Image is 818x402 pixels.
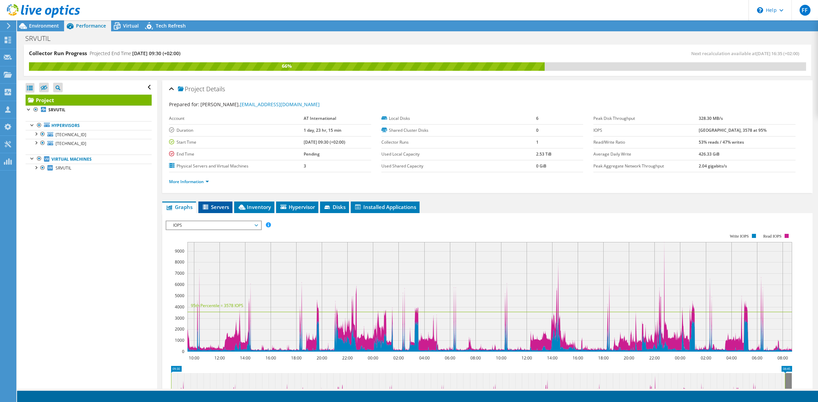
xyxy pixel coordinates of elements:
[175,304,184,310] text: 4000
[169,139,303,146] label: Start Time
[238,204,271,210] span: Inventory
[29,22,59,29] span: Environment
[175,270,184,276] text: 7000
[536,115,539,121] b: 6
[56,141,86,146] span: [TECHNICAL_ID]
[342,355,353,361] text: 22:00
[175,315,184,321] text: 3000
[169,115,303,122] label: Account
[48,107,65,113] b: SRVUTIL
[156,22,186,29] span: Tech Refresh
[593,151,699,158] label: Average Daily Write
[470,355,481,361] text: 08:00
[26,155,152,163] a: Virtual Machines
[381,115,536,122] label: Local Disks
[189,355,199,361] text: 10:00
[304,139,345,145] b: [DATE] 09:30 (+02:00)
[419,355,430,361] text: 04:00
[323,204,346,210] span: Disks
[521,355,532,361] text: 12:00
[381,151,536,158] label: Used Local Capacity
[699,115,723,121] b: 328.30 MB/s
[202,204,229,210] span: Servers
[699,151,719,157] b: 426.33 GiB
[649,355,660,361] text: 22:00
[800,5,811,16] span: FF
[699,127,767,133] b: [GEOGRAPHIC_DATA], 3578 at 95%
[381,127,536,134] label: Shared Cluster Disks
[304,151,320,157] b: Pending
[726,355,737,361] text: 04:00
[266,355,276,361] text: 16:00
[169,151,303,158] label: End Time
[26,106,152,114] a: SRVUTIL
[175,259,184,265] text: 8000
[214,355,225,361] text: 12:00
[279,204,315,210] span: Hypervisor
[763,234,782,239] text: Read IOPS
[166,204,193,210] span: Graphs
[445,355,455,361] text: 06:00
[593,139,699,146] label: Read/Write Ratio
[206,85,225,93] span: Details
[691,50,803,57] span: Next recalculation available at
[169,179,209,184] a: More Information
[175,293,184,299] text: 5000
[701,355,711,361] text: 02:00
[132,50,180,57] span: [DATE] 09:30 (+02:00)
[536,139,539,145] b: 1
[26,121,152,130] a: Hypervisors
[26,95,152,106] a: Project
[757,7,763,13] svg: \n
[304,115,336,121] b: AT International
[368,355,378,361] text: 00:00
[169,101,199,108] label: Prepared for:
[26,164,152,173] a: SRVUTIL
[547,355,558,361] text: 14:00
[175,248,184,254] text: 9000
[26,130,152,139] a: [TECHNICAL_ID]
[573,355,583,361] text: 16:00
[240,101,320,108] a: [EMAIL_ADDRESS][DOMAIN_NAME]
[593,127,699,134] label: IOPS
[240,355,251,361] text: 14:00
[381,139,536,146] label: Collector Runs
[29,62,545,70] div: 66%
[496,355,506,361] text: 10:00
[170,221,257,229] span: IOPS
[175,282,184,287] text: 6000
[175,326,184,332] text: 2000
[191,303,243,308] text: 95th Percentile = 3578 IOPS
[182,349,184,354] text: 0
[56,165,71,171] span: SRVUTIL
[169,163,303,170] label: Physical Servers and Virtual Machines
[593,163,699,170] label: Peak Aggregate Network Throughput
[381,163,536,170] label: Used Shared Capacity
[393,355,404,361] text: 02:00
[699,139,744,145] b: 53% reads / 47% writes
[536,127,539,133] b: 0
[598,355,609,361] text: 18:00
[123,22,139,29] span: Virtual
[22,35,61,42] h1: SRVUTIL
[752,355,762,361] text: 06:00
[354,204,416,210] span: Installed Applications
[169,127,303,134] label: Duration
[291,355,302,361] text: 18:00
[304,163,306,169] b: 3
[317,355,327,361] text: 20:00
[536,151,551,157] b: 2.53 TiB
[699,163,727,169] b: 2.04 gigabits/s
[730,234,749,239] text: Write IOPS
[777,355,788,361] text: 08:00
[76,22,106,29] span: Performance
[26,139,152,148] a: [TECHNICAL_ID]
[536,163,546,169] b: 0 GiB
[756,50,799,57] span: [DATE] 16:35 (+02:00)
[175,337,184,343] text: 1000
[675,355,685,361] text: 00:00
[56,132,86,138] span: [TECHNICAL_ID]
[624,355,634,361] text: 20:00
[178,86,204,93] span: Project
[90,50,180,57] h4: Projected End Time:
